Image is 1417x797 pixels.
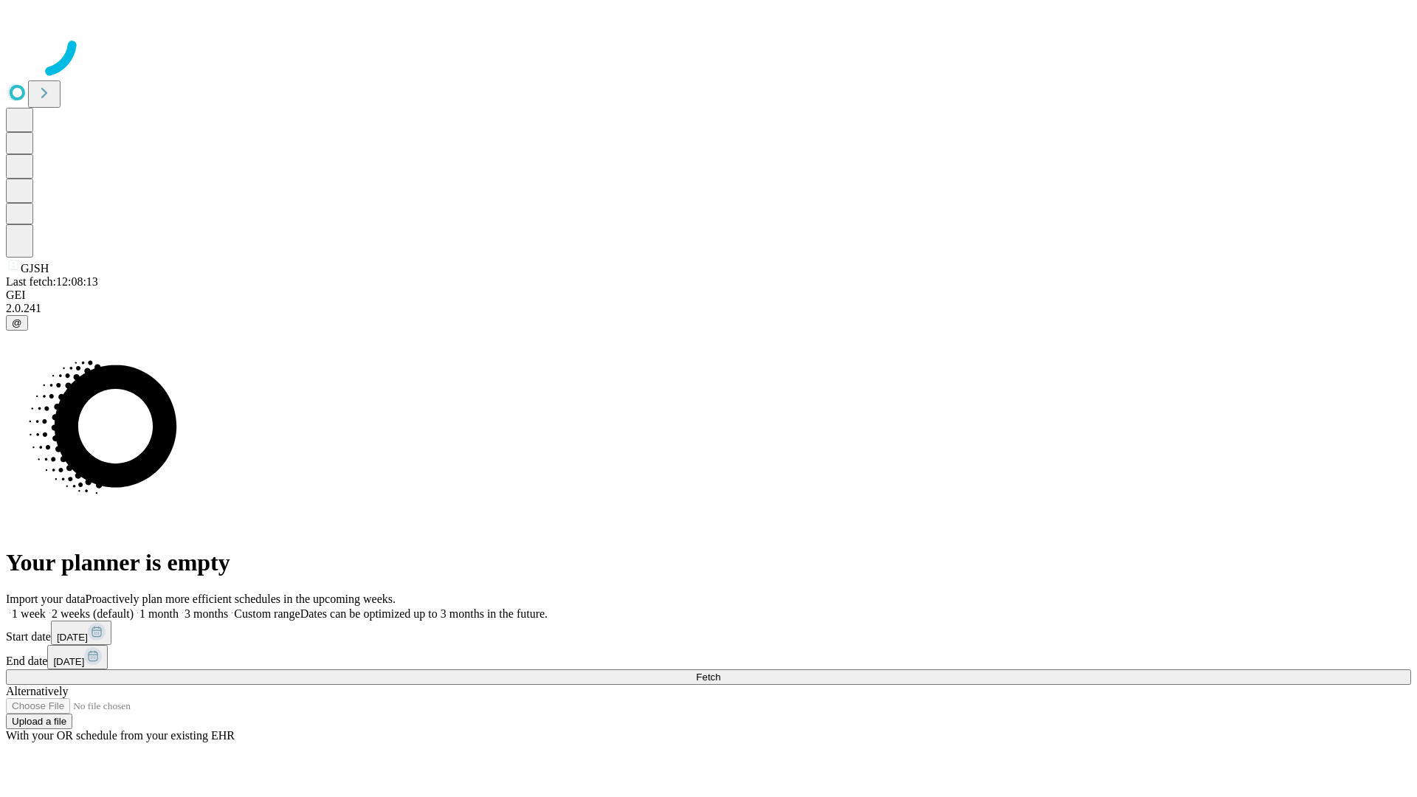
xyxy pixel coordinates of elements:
[57,632,88,643] span: [DATE]
[6,645,1411,669] div: End date
[696,672,720,683] span: Fetch
[12,607,46,620] span: 1 week
[6,289,1411,302] div: GEI
[51,621,111,645] button: [DATE]
[47,645,108,669] button: [DATE]
[6,729,235,742] span: With your OR schedule from your existing EHR
[21,262,49,275] span: GJSH
[6,621,1411,645] div: Start date
[300,607,548,620] span: Dates can be optimized up to 3 months in the future.
[185,607,228,620] span: 3 months
[6,275,98,288] span: Last fetch: 12:08:13
[6,593,86,605] span: Import your data
[52,607,134,620] span: 2 weeks (default)
[6,669,1411,685] button: Fetch
[6,549,1411,576] h1: Your planner is empty
[53,656,84,667] span: [DATE]
[6,685,68,697] span: Alternatively
[234,607,300,620] span: Custom range
[6,302,1411,315] div: 2.0.241
[86,593,396,605] span: Proactively plan more efficient schedules in the upcoming weeks.
[6,315,28,331] button: @
[139,607,179,620] span: 1 month
[6,714,72,729] button: Upload a file
[12,317,22,328] span: @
